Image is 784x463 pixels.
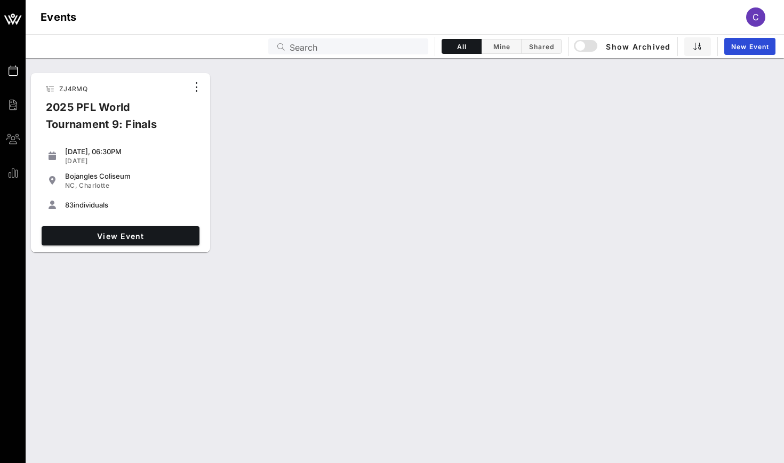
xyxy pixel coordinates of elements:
[575,37,671,56] button: Show Archived
[65,201,74,209] span: 83
[65,147,195,156] div: [DATE], 06:30PM
[488,43,515,51] span: Mine
[528,43,555,51] span: Shared
[731,43,769,51] span: New Event
[65,172,195,180] div: Bojangles Coliseum
[442,39,482,54] button: All
[41,9,77,26] h1: Events
[79,181,109,189] span: Charlotte
[753,12,759,22] span: C
[59,85,87,93] span: ZJ4RMQ
[522,39,562,54] button: Shared
[65,157,195,165] div: [DATE]
[746,7,765,27] div: C
[482,39,522,54] button: Mine
[449,43,475,51] span: All
[42,226,199,245] a: View Event
[46,232,195,241] span: View Event
[65,201,195,209] div: individuals
[724,38,775,55] a: New Event
[37,99,188,141] div: 2025 PFL World Tournament 9: Finals
[575,40,671,53] span: Show Archived
[65,181,77,189] span: NC,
